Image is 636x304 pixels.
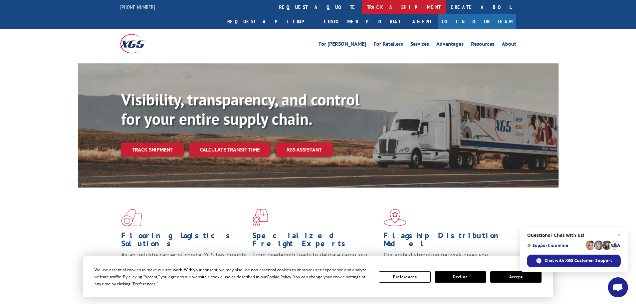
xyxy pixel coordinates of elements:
div: Cookie Consent Prompt [83,256,553,297]
span: Questions? Chat with us! [527,233,621,238]
span: Support is online [527,243,583,248]
a: Agent [406,14,438,29]
img: xgs-icon-focused-on-flooring-red [252,209,268,226]
span: As an industry carrier of choice, XGS has brought innovation and dedication to flooring logistics... [121,251,247,275]
h1: Flagship Distribution Model [384,232,510,251]
a: Request a pickup [222,14,319,29]
button: Accept [490,271,542,283]
h1: Flooring Logistics Solutions [121,232,247,251]
a: About [502,41,516,49]
a: For [PERSON_NAME] [319,41,366,49]
a: XGS ASSISTANT [276,142,333,157]
a: Customer Portal [319,14,406,29]
span: Preferences [133,281,156,287]
span: Cookie Policy [267,274,291,280]
h1: Specialized Freight Experts [252,232,379,251]
p: From overlength loads to delicate cargo, our experienced staff knows the best way to move your fr... [252,251,379,281]
button: Preferences [379,271,430,283]
div: Open chat [608,277,628,297]
span: Our agile distribution network gives you nationwide inventory management on demand. [384,251,506,267]
a: Track shipment [121,142,184,157]
a: Resources [471,41,494,49]
img: xgs-icon-flagship-distribution-model-red [384,209,407,226]
a: [PHONE_NUMBER] [120,4,155,10]
a: Calculate transit time [189,142,270,157]
div: Chat with XGS Customer Support [527,255,621,267]
span: Close chat [615,231,623,239]
b: Visibility, transparency, and control for your entire supply chain. [121,89,360,129]
a: Join Our Team [438,14,516,29]
a: Advantages [436,41,464,49]
span: Chat with XGS Customer Support [545,258,612,264]
button: Decline [435,271,486,283]
a: Services [410,41,429,49]
div: We use essential cookies to make our site work. With your consent, we may also use non-essential ... [94,266,371,287]
img: xgs-icon-total-supply-chain-intelligence-red [121,209,142,226]
a: For Retailers [374,41,403,49]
